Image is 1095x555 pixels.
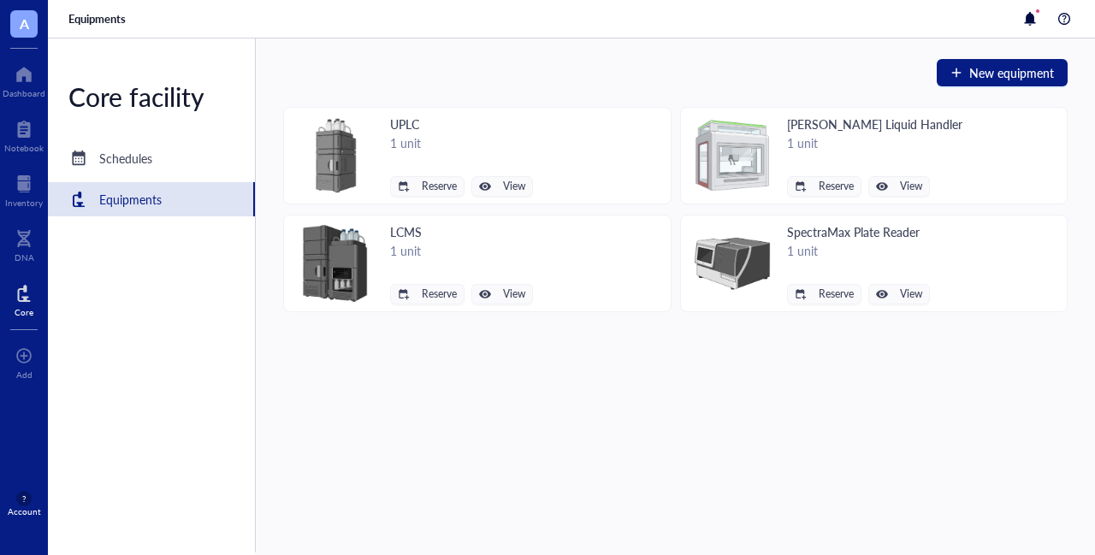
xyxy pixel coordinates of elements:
[390,133,533,152] div: 1 unit
[691,115,773,197] img: Beckman Liquid Handler
[900,180,922,192] span: View
[787,115,962,133] div: [PERSON_NAME] Liquid Handler
[390,222,533,241] div: LCMS
[390,115,533,133] div: UPLC
[4,115,44,153] a: Notebook
[3,61,45,98] a: Dashboard
[868,284,930,304] button: View
[868,176,930,197] button: View
[422,180,457,192] span: Reserve
[819,180,854,192] span: Reserve
[787,176,861,197] button: Reserve
[294,222,376,304] img: LCMS
[937,59,1068,86] button: New equipment
[15,252,34,263] div: DNA
[390,241,533,260] div: 1 unit
[390,176,465,197] button: Reserve
[99,149,152,168] div: Schedules
[900,288,922,300] span: View
[787,241,930,260] div: 1 unit
[99,190,162,209] div: Equipments
[3,88,45,98] div: Dashboard
[4,143,44,153] div: Notebook
[48,141,255,175] a: Schedules
[16,369,33,380] div: Add
[819,288,854,300] span: Reserve
[20,13,29,34] span: A
[422,288,457,300] span: Reserve
[787,133,962,152] div: 1 unit
[48,80,255,114] div: Core facility
[969,66,1054,80] span: New equipment
[68,11,129,27] a: Equipments
[787,284,861,304] button: Reserve
[471,176,533,197] button: View
[15,307,33,317] div: Core
[5,170,43,208] a: Inventory
[5,198,43,208] div: Inventory
[294,115,376,197] img: UPLC
[15,280,33,317] a: Core
[48,182,255,216] a: Equipments
[503,180,525,192] span: View
[691,222,773,304] img: SpectraMax Plate Reader
[390,284,465,304] button: Reserve
[22,493,26,504] span: ?
[787,222,930,241] div: SpectraMax Plate Reader
[8,506,41,517] div: Account
[471,284,533,304] button: View
[15,225,34,263] a: DNA
[503,288,525,300] span: View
